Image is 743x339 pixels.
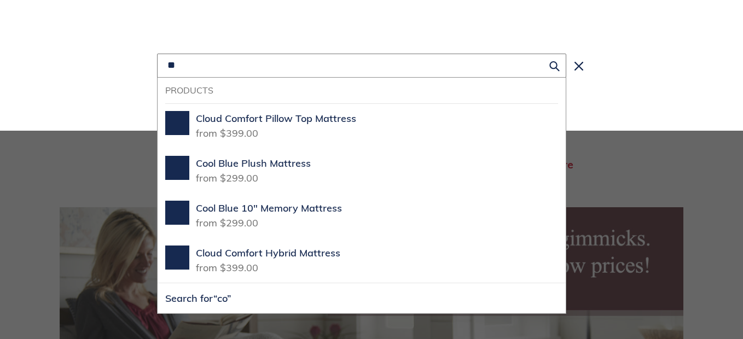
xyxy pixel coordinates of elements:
[196,247,340,260] span: Cloud Comfort Hybrid Mattress
[158,283,566,313] button: Search for“co”
[196,258,258,274] span: from $399.00
[196,113,356,125] span: Cloud Comfort Pillow Top Mattress
[157,54,566,78] input: Search
[158,148,566,193] a: cool blue plush mattressCool Blue Plush Mattressfrom $299.00
[196,202,342,215] span: Cool Blue 10" Memory Mattress
[158,103,566,148] a: cloud comfort pillow topCloud Comfort Pillow Top Mattressfrom $399.00
[158,193,566,238] a: cool blue 10 inch memory foam mattressCool Blue 10" Memory Mattressfrom $299.00
[165,85,558,96] h3: Products
[158,238,566,283] a: cloud comfort hybridCloud Comfort Hybrid Mattressfrom $399.00
[196,157,311,170] span: Cool Blue Plush Mattress
[196,124,258,139] span: from $399.00
[196,168,258,184] span: from $299.00
[196,213,258,229] span: from $299.00
[213,292,231,305] span: “co”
